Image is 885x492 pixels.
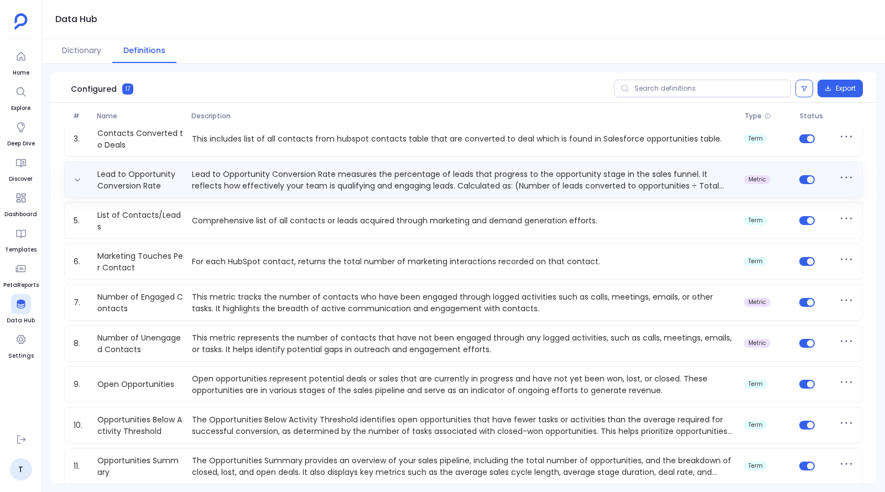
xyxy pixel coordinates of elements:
span: 6. [69,256,93,268]
a: Explore [11,82,31,113]
span: 8. [69,338,93,349]
span: Explore [11,104,31,113]
span: Deep Dive [7,139,35,148]
h1: Data Hub [55,12,97,27]
p: Open opportunities represent potential deals or sales that are currently in progress and have not... [188,373,740,395]
p: Comprehensive list of all contacts or leads acquired through marketing and demand generation effo... [188,215,740,227]
span: Dashboard [4,210,37,219]
p: For each HubSpot contact, returns the total number of marketing interactions recorded on that con... [188,256,740,268]
span: Templates [5,245,37,254]
a: Dashboard [4,188,37,219]
span: term [748,135,763,142]
span: Name [92,112,187,121]
span: term [748,381,763,388]
a: Number of Unengaged Contacts [93,332,188,354]
span: 10. [69,420,93,431]
a: List of Contacts/Leads [93,210,188,232]
a: Opportunities Summary [93,455,188,477]
a: Number of Engaged Contacts [93,291,188,313]
span: 11. [69,460,93,472]
a: Deep Dive [7,117,35,148]
p: Lead to Opportunity Conversion Rate measures the percentage of leads that progress to the opportu... [188,169,740,191]
input: Search definitions [614,80,791,97]
span: term [748,422,763,428]
span: 9. [69,379,93,390]
span: 7. [69,297,93,308]
span: Type [745,112,762,121]
p: This includes list of all contacts from hubspot contacts table that are converted to deal which i... [188,133,740,145]
span: # [69,112,92,121]
a: Data Hub [7,294,35,325]
span: PetaReports [3,281,39,290]
a: Open Opportunities [93,379,179,390]
span: Settings [8,352,34,360]
span: metric [748,299,766,306]
span: 5. [69,215,93,227]
span: Configured [71,83,117,95]
span: metric [748,176,766,183]
a: Opportunities Below Activity Threshold [93,414,188,436]
a: T [10,458,32,480]
span: Description [187,112,740,121]
span: 3. [69,133,93,145]
span: Export [836,84,856,93]
a: Marketing Touches Per Contact [93,250,188,273]
span: Status [795,112,835,121]
p: The Opportunities Summary provides an overview of your sales pipeline, including the total number... [188,455,740,477]
span: Discover [9,175,33,184]
a: Discover [9,153,33,184]
span: Home [11,69,31,77]
a: Home [11,46,31,77]
a: PetaReports [3,259,39,290]
span: term [748,258,763,265]
p: The Opportunities Below Activity Threshold identifies open opportunities that have fewer tasks or... [188,414,740,436]
p: This metric represents the number of contacts that have not been engaged through any logged activ... [188,332,740,354]
button: Export [818,80,863,97]
span: Data Hub [7,316,35,325]
a: Settings [8,329,34,360]
span: term [748,463,763,469]
button: Definitions [112,39,176,63]
a: Contacts Converted to Deals [93,128,188,150]
span: metric [748,340,766,347]
img: petavue logo [14,13,28,30]
a: Templates [5,223,37,254]
button: Dictionary [51,39,112,63]
span: term [748,217,763,224]
p: This metric tracks the number of contacts who have been engaged through logged activities such as... [188,291,740,313]
span: 17 [122,83,133,95]
a: Lead to Opportunity Conversion Rate [93,169,188,191]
